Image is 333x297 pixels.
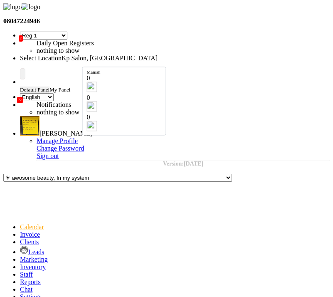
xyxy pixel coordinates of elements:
a: Chat [20,286,32,293]
img: logo [22,3,40,11]
a: Calendar [20,223,44,230]
li: nothing to show [37,109,244,116]
span: My Panel [49,87,70,93]
div: Notifications [37,101,244,109]
a: Reports [20,278,41,285]
a: Inventory [20,263,46,270]
a: Clients [20,238,39,245]
span: [PERSON_NAME] [39,130,92,137]
div: Manish [87,69,162,74]
a: Invoice [20,231,40,238]
img: wait_time.png [87,121,97,131]
a: Change Password [37,145,84,152]
div: 0 [87,94,162,101]
div: 0 [87,74,162,82]
li: nothing to show [37,47,244,54]
span: 3 [19,35,23,42]
div: 0 [87,114,162,121]
a: Manage Profile [37,137,78,144]
a: Sign out [37,152,59,159]
span: Default Panel [20,87,49,93]
div: Version:[DATE] [37,161,330,167]
a: Marketing [20,256,48,263]
a: Leads [20,248,44,255]
img: logo [3,3,22,11]
span: 22 [17,97,23,103]
span: Leads [28,248,44,255]
img: queue.png [87,101,97,112]
img: serve.png [87,82,97,92]
img: Krishna Singh [20,116,39,136]
a: Staff [20,271,33,278]
div: Daily Open Registers [37,40,244,47]
b: 08047224946 [3,17,40,25]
